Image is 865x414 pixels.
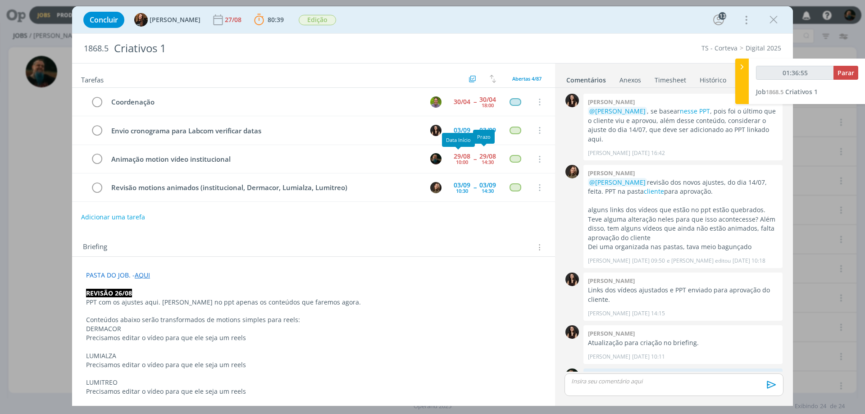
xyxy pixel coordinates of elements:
strong: REVISÃO 26/08 [86,289,132,297]
p: DERMACOR [86,324,541,333]
button: T[PERSON_NAME] [134,13,200,27]
p: [PERSON_NAME] [588,353,630,361]
span: PASTA DO JOB. - [86,271,135,279]
p: Atualização para criação no briefing. [588,338,778,347]
span: Tarefas [81,73,104,84]
div: 30/04 [479,96,496,103]
p: revisão dos novos ajustes, do dia 14/07, feita. PPT na pasta para aprovação. [588,178,778,196]
span: -- [473,99,476,105]
span: -- [473,127,476,133]
button: M [429,152,442,166]
a: nesse PPT [680,107,710,115]
img: I [565,273,579,286]
span: Criativos 1 [785,87,818,96]
div: 13 [719,12,726,20]
p: Conteúdos abaixo serão transformados de motions simples para reels: [86,315,541,324]
img: M [430,153,442,164]
p: , se basear , pois foi o último que o cliente viu e aprovou, além desse conteúdo, considerar o aj... [588,107,778,144]
button: Edição [298,14,337,26]
b: [PERSON_NAME] [588,277,635,285]
img: arrow-down-up.svg [490,75,496,83]
img: I [565,94,579,107]
div: 03/09 [454,182,470,188]
div: 14:30 [482,188,494,193]
img: J [565,165,579,178]
span: [PERSON_NAME] [150,17,200,23]
div: 30/04 [454,99,470,105]
button: Adicionar uma tarefa [81,209,146,225]
div: 18:00 [482,103,494,108]
a: Comentários [566,72,606,85]
div: Envio cronograma para Labcom verificar datas [107,125,422,136]
img: I [430,125,442,136]
div: 10:00 [456,159,468,164]
button: Parar [833,66,858,80]
a: Histórico [699,72,727,85]
span: Abertas 4/87 [512,75,542,82]
button: Concluir [83,12,124,28]
button: 13 [711,13,726,27]
img: J [430,182,442,193]
span: Concluir [90,16,118,23]
div: Criativos 1 [110,37,487,59]
p: LUMIALZA [86,351,541,360]
b: [PERSON_NAME] [588,329,635,337]
p: Links dos vídeos ajustados e PPT enviado para aprovação do cliente. [588,286,778,304]
img: M [565,369,579,382]
span: Parar [838,68,854,77]
p: [PERSON_NAME] [588,257,630,265]
div: Animação motion vídeo institucional [107,154,422,165]
p: PPT com os ajustes aqui. [PERSON_NAME] no ppt apenas os conteúdos que faremos agora. [86,298,541,307]
a: AQUI [135,271,150,279]
button: 80:39 [252,13,286,27]
div: 14:30 [482,159,494,164]
div: 27/08 [225,17,243,23]
a: Job1868.5Criativos 1 [756,87,818,96]
p: Precisamos editar o vídeo para que ele seja um reels [86,333,541,342]
span: Edição [299,15,336,25]
a: Digital 2025 [746,44,781,52]
span: @[PERSON_NAME] [589,178,646,187]
div: Prazo [473,130,495,144]
span: 1868.5 [84,44,109,54]
a: TS - Corteva [701,44,738,52]
div: 29/08 [479,153,496,159]
img: T [134,13,148,27]
p: [PERSON_NAME] [588,149,630,157]
div: Anexos [619,76,641,85]
span: -- [473,156,476,162]
span: 80:39 [268,15,284,24]
img: T [430,96,442,108]
div: Coordenação [107,96,422,108]
p: Precisamos editar o vídeo para que ele seja um reels [86,360,541,369]
span: [DATE] 16:42 [632,149,665,157]
button: T [429,95,442,109]
span: [DATE] 10:11 [632,353,665,361]
span: Briefing [83,241,107,253]
span: @[PERSON_NAME] [589,107,646,115]
img: I [565,325,579,339]
div: 03/09 [479,127,496,133]
span: -- [473,184,476,191]
div: Data Início [442,133,475,147]
p: Precisamos editar o vídeo para que ele seja um reels [86,387,541,396]
span: [DATE] 09:50 [632,257,665,265]
b: [PERSON_NAME] [588,98,635,106]
a: Timesheet [654,72,687,85]
div: 29/08 [454,153,470,159]
span: [DATE] 14:15 [632,309,665,318]
button: J [429,181,442,194]
b: [PERSON_NAME] [588,169,635,177]
button: I [429,123,442,137]
a: cliente [644,187,664,196]
p: [PERSON_NAME] [588,309,630,318]
div: Revisão motions animados (institucional, Dermacor, Lumialza, Lumitreo) [107,182,422,193]
div: 03/09 [454,127,470,133]
span: e [PERSON_NAME] editou [667,257,731,265]
span: [DATE] 10:18 [733,257,765,265]
p: Dei uma organizada nas pastas, tava meio bagunçado [588,242,778,251]
p: alguns links dos vídeos que estão no ppt estão quebrados. Teve alguma alteração neles para que is... [588,205,778,242]
span: 1868.5 [766,88,783,96]
div: 10:30 [456,188,468,193]
p: LUMITREO [86,378,541,387]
